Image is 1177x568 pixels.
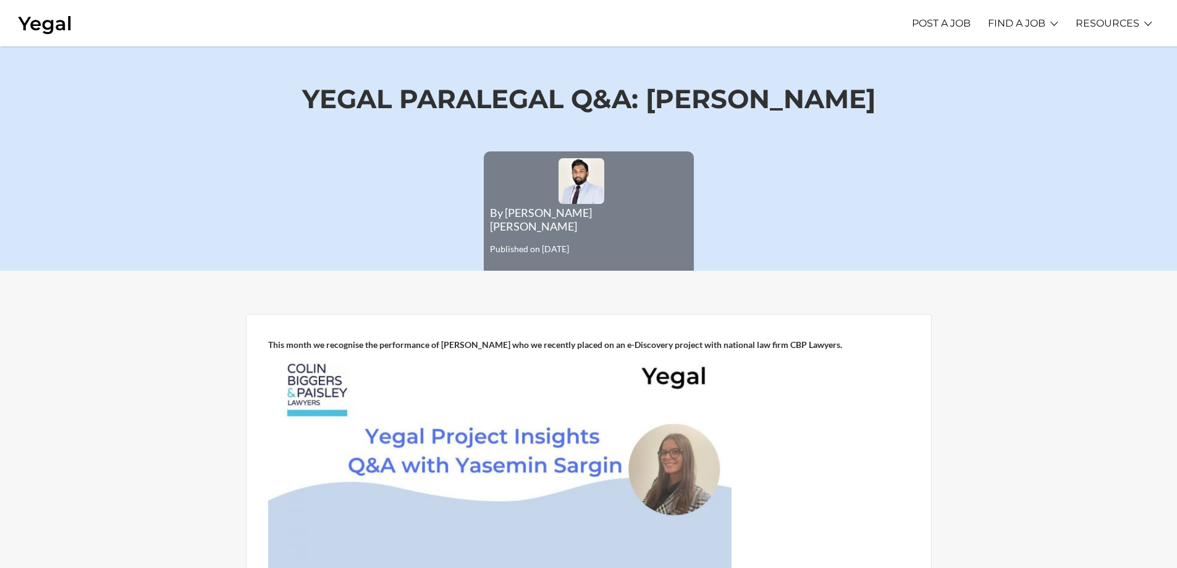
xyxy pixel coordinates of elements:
a: POST A JOB [912,6,971,40]
h1: Yegal Paralegal Q&A: [PERSON_NAME] [118,46,1060,151]
img: Photo [557,156,606,206]
a: FIND A JOB [988,6,1045,40]
a: By [PERSON_NAME] [PERSON_NAME] [490,206,592,233]
a: RESOURCES [1076,6,1139,40]
b: This month we recognise the performance of [PERSON_NAME] who we recently placed on an e-Discovery... [268,339,842,350]
span: Published on [DATE] [490,206,677,254]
